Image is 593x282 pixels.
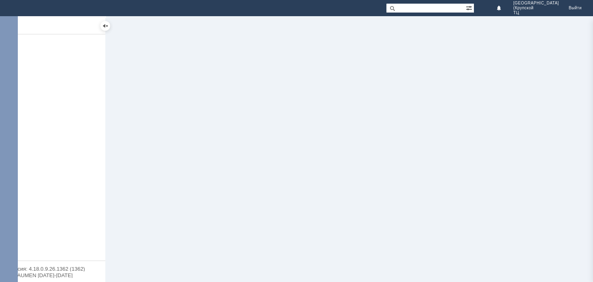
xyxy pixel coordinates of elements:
span: [GEOGRAPHIC_DATA] [513,1,559,6]
div: Версия: 4.18.0.9.26.1362 (1362) [8,266,97,271]
div: Скрыть меню [100,21,110,31]
span: Расширенный поиск [466,4,474,11]
span: (Крупской [513,6,559,11]
div: © NAUMEN [DATE]-[DATE] [8,273,97,278]
span: ТЦ [513,11,559,15]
